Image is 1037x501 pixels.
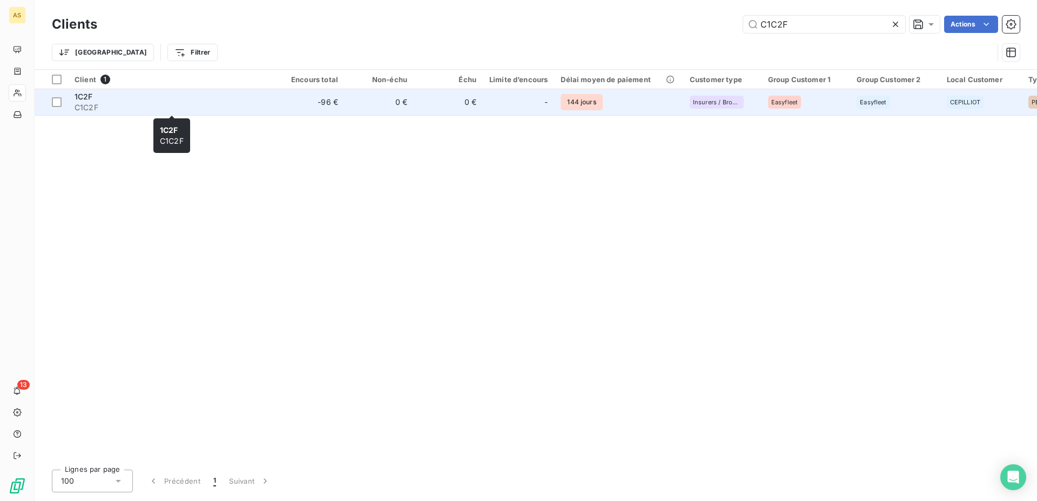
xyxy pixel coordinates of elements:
span: 13 [17,380,30,390]
img: Logo LeanPay [9,477,26,495]
input: Rechercher [743,16,905,33]
button: Précédent [142,470,207,492]
span: 1C2F [160,125,178,135]
span: 100 [61,476,74,486]
div: Encours total [282,75,338,84]
span: C1C2F [160,125,184,145]
div: Local Customer [947,75,1015,84]
span: Easyfleet [860,99,886,105]
span: 144 jours [561,94,602,110]
td: -96 € [275,89,345,115]
span: Easyfleet [771,99,798,105]
div: Group Customer 1 [768,75,844,84]
span: 1C2F [75,92,93,101]
span: Insurers / Brokers [693,99,740,105]
div: Open Intercom Messenger [1000,464,1026,490]
td: 0 € [345,89,414,115]
div: Customer type [690,75,755,84]
button: Actions [944,16,998,33]
span: - [544,97,548,108]
div: Non-échu [351,75,407,84]
button: [GEOGRAPHIC_DATA] [52,44,154,61]
h3: Clients [52,15,97,34]
button: Filtrer [167,44,217,61]
div: Échu [420,75,476,84]
button: Suivant [223,470,277,492]
button: 1 [207,470,223,492]
td: 0 € [414,89,483,115]
div: AS [9,6,26,24]
div: Délai moyen de paiement [561,75,676,84]
span: 1 [213,476,216,486]
div: Group Customer 2 [857,75,933,84]
span: 1 [100,75,110,84]
span: CEPILLIOT [950,99,980,105]
span: C1C2F [75,102,269,113]
div: Limite d’encours [489,75,548,84]
span: Client [75,75,96,84]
